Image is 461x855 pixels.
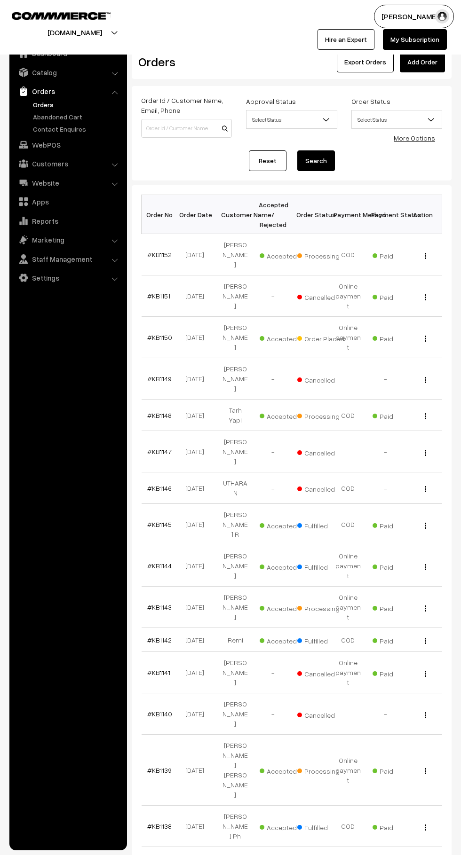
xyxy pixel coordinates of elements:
[425,824,426,831] img: Menu
[12,155,124,172] a: Customers
[297,764,344,776] span: Processing
[147,333,172,341] a: #KB1150
[373,820,420,832] span: Paid
[329,472,367,504] td: COD
[297,331,344,344] span: Order Placed
[329,587,367,628] td: Online payment
[12,269,124,286] a: Settings
[179,806,216,847] td: [DATE]
[297,820,344,832] span: Fulfilled
[12,231,124,248] a: Marketing
[329,806,367,847] td: COD
[425,605,426,612] img: Menu
[260,634,307,646] span: Accepted
[373,667,420,679] span: Paid
[297,446,344,458] span: Cancelled
[147,562,172,570] a: #KB1144
[329,735,367,806] td: Online payment
[246,111,336,128] span: Select Status
[179,400,216,431] td: [DATE]
[260,409,307,421] span: Accepted
[141,119,232,138] input: Order Id / Customer Name / Customer Email / Customer Phone
[297,409,344,421] span: Processing
[260,518,307,531] span: Accepted
[373,634,420,646] span: Paid
[425,523,426,529] img: Menu
[260,764,307,776] span: Accepted
[367,693,405,735] td: -
[141,95,232,115] label: Order Id / Customer Name, Email, Phone
[216,358,254,400] td: [PERSON_NAME]
[260,601,307,613] span: Accepted
[425,638,426,644] img: Menu
[329,317,367,358] td: Online payment
[254,693,292,735] td: -
[329,195,367,234] th: Payment Method
[373,290,420,302] span: Paid
[425,712,426,718] img: Menu
[425,336,426,342] img: Menu
[216,431,254,472] td: [PERSON_NAME]
[246,110,337,129] span: Select Status
[292,195,329,234] th: Order Status
[12,136,124,153] a: WebPOS
[297,150,335,171] button: Search
[179,545,216,587] td: [DATE]
[373,249,420,261] span: Paid
[351,110,442,129] span: Select Status
[425,564,426,570] img: Menu
[179,317,216,358] td: [DATE]
[297,373,344,385] span: Cancelled
[425,413,426,419] img: Menu
[179,628,216,652] td: [DATE]
[147,484,172,492] a: #KB1146
[352,111,442,128] span: Select Status
[147,292,170,300] a: #KB1151
[147,251,172,259] a: #KB1152
[383,29,447,50] a: My Subscription
[425,294,426,300] img: Menu
[147,375,172,383] a: #KB1149
[216,587,254,628] td: [PERSON_NAME]
[179,358,216,400] td: [DATE]
[12,251,124,267] a: Staff Management
[373,331,420,344] span: Paid
[216,735,254,806] td: [PERSON_NAME] [PERSON_NAME]
[405,195,442,234] th: Action
[15,21,135,44] button: [DOMAIN_NAME]
[297,482,344,494] span: Cancelled
[31,124,124,134] a: Contact Enquires
[147,710,172,718] a: #KB1140
[254,472,292,504] td: -
[297,667,344,679] span: Cancelled
[147,766,172,774] a: #KB1139
[374,5,454,28] button: [PERSON_NAME]…
[147,447,172,455] a: #KB1147
[12,9,94,21] a: COMMMERCE
[179,587,216,628] td: [DATE]
[31,112,124,122] a: Abandoned Cart
[260,560,307,572] span: Accepted
[249,150,286,171] a: Reset
[138,55,231,69] h2: Orders
[400,52,445,72] a: Add Order
[179,472,216,504] td: [DATE]
[216,317,254,358] td: [PERSON_NAME]
[367,472,405,504] td: -
[216,628,254,652] td: Remi
[216,472,254,504] td: UTHARA N
[142,195,179,234] th: Order No
[329,275,367,317] td: Online payment
[394,134,435,142] a: More Options
[12,64,124,81] a: Catalog
[179,275,216,317] td: [DATE]
[329,652,367,693] td: Online payment
[373,518,420,531] span: Paid
[329,628,367,652] td: COD
[367,431,405,472] td: -
[425,486,426,492] img: Menu
[329,504,367,545] td: COD
[297,518,344,531] span: Fulfilled
[12,193,124,210] a: Apps
[254,358,292,400] td: -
